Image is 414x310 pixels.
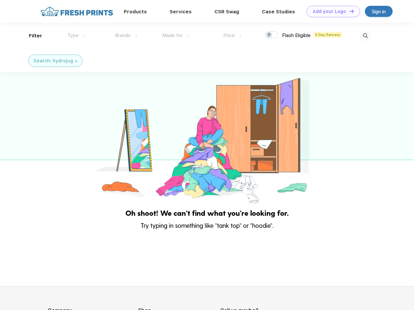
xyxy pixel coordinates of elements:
[136,33,138,37] img: dropdown.png
[67,32,79,38] span: Type
[162,32,183,38] span: Made for
[223,32,235,38] span: Price
[313,9,346,14] div: Add your Logo
[282,32,311,38] span: Flash Eligible
[75,60,77,62] img: filter_cancel.svg
[239,33,242,37] img: dropdown.png
[360,31,371,41] img: desktop_search.svg
[39,6,115,17] img: fo%20logo%202.webp
[372,8,386,15] div: Sign in
[29,32,42,40] div: Filter
[33,58,73,64] div: Search: hydrojug
[313,32,342,38] span: 5 Day Delivery
[124,9,147,15] a: Products
[188,33,190,37] img: dropdown.png
[115,32,131,38] span: Brands
[365,6,393,17] a: Sign in
[84,33,86,37] img: dropdown.png
[349,9,354,13] img: DT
